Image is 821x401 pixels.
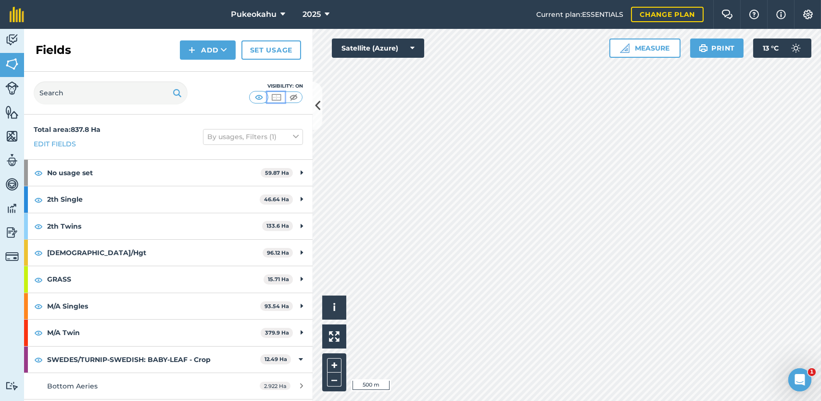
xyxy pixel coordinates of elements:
strong: [DEMOGRAPHIC_DATA]/Hgt [47,240,263,266]
strong: 93.54 Ha [265,303,289,310]
img: A cog icon [802,10,814,19]
div: 2th Twins133.6 Ha [24,213,313,239]
strong: 2th Single [47,186,260,212]
div: 2th Single46.64 Ha [24,186,313,212]
img: svg+xml;base64,PHN2ZyB4bWxucz0iaHR0cDovL3d3dy53My5vcmcvMjAwMC9zdmciIHdpZHRoPSIxOCIgaGVpZ2h0PSIyNC... [34,167,43,179]
img: svg+xml;base64,PHN2ZyB4bWxucz0iaHR0cDovL3d3dy53My5vcmcvMjAwMC9zdmciIHdpZHRoPSI1NiIgaGVpZ2h0PSI2MC... [5,105,19,119]
button: + [327,358,341,373]
span: 2025 [303,9,321,20]
img: svg+xml;base64,PHN2ZyB4bWxucz0iaHR0cDovL3d3dy53My5vcmcvMjAwMC9zdmciIHdpZHRoPSIxOCIgaGVpZ2h0PSIyNC... [34,247,43,259]
div: [DEMOGRAPHIC_DATA]/Hgt96.12 Ha [24,240,313,266]
button: 13 °C [753,39,811,58]
div: M/A Singles93.54 Ha [24,293,313,319]
img: svg+xml;base64,PHN2ZyB4bWxucz0iaHR0cDovL3d3dy53My5vcmcvMjAwMC9zdmciIHdpZHRoPSIxOCIgaGVpZ2h0PSIyNC... [34,354,43,365]
a: Change plan [631,7,704,22]
button: Print [690,39,744,58]
div: GRASS15.71 Ha [24,266,313,292]
img: svg+xml;base64,PD94bWwgdmVyc2lvbj0iMS4wIiBlbmNvZGluZz0idXRmLTgiPz4KPCEtLSBHZW5lcmF0b3I6IEFkb2JlIE... [786,39,806,58]
img: svg+xml;base64,PHN2ZyB4bWxucz0iaHR0cDovL3d3dy53My5vcmcvMjAwMC9zdmciIHdpZHRoPSIxOCIgaGVpZ2h0PSIyNC... [34,300,43,312]
img: svg+xml;base64,PHN2ZyB4bWxucz0iaHR0cDovL3d3dy53My5vcmcvMjAwMC9zdmciIHdpZHRoPSI1NiIgaGVpZ2h0PSI2MC... [5,57,19,71]
span: 13 ° C [763,39,779,58]
strong: M/A Singles [47,293,260,319]
strong: SWEDES/TURNIP-SWEDISH: BABY-LEAF - Crop [47,347,260,373]
span: i [333,301,336,313]
strong: 15.71 Ha [268,276,289,283]
strong: 46.64 Ha [264,196,289,203]
img: svg+xml;base64,PHN2ZyB4bWxucz0iaHR0cDovL3d3dy53My5vcmcvMjAwMC9zdmciIHdpZHRoPSI1MCIgaGVpZ2h0PSI0MC... [253,92,265,102]
strong: 59.87 Ha [265,169,289,176]
img: Ruler icon [620,43,630,53]
img: svg+xml;base64,PHN2ZyB4bWxucz0iaHR0cDovL3d3dy53My5vcmcvMjAwMC9zdmciIHdpZHRoPSIxOCIgaGVpZ2h0PSIyNC... [34,220,43,232]
div: No usage set59.87 Ha [24,160,313,186]
h2: Fields [36,42,71,58]
div: SWEDES/TURNIP-SWEDISH: BABY-LEAF - Crop12.49 Ha [24,347,313,373]
span: Bottom Aeries [47,382,98,390]
img: svg+xml;base64,PHN2ZyB4bWxucz0iaHR0cDovL3d3dy53My5vcmcvMjAwMC9zdmciIHdpZHRoPSIxOSIgaGVpZ2h0PSIyNC... [173,87,182,99]
strong: M/A Twin [47,320,261,346]
strong: No usage set [47,160,261,186]
img: svg+xml;base64,PD94bWwgdmVyc2lvbj0iMS4wIiBlbmNvZGluZz0idXRmLTgiPz4KPCEtLSBHZW5lcmF0b3I6IEFkb2JlIE... [5,153,19,168]
button: Satellite (Azure) [332,39,424,58]
img: Four arrows, one pointing top left, one top right, one bottom right and the last bottom left [329,331,340,342]
img: svg+xml;base64,PHN2ZyB4bWxucz0iaHR0cDovL3d3dy53My5vcmcvMjAwMC9zdmciIHdpZHRoPSIxOSIgaGVpZ2h0PSIyNC... [699,42,708,54]
strong: 12.49 Ha [265,356,287,362]
span: 1 [808,368,816,376]
img: svg+xml;base64,PHN2ZyB4bWxucz0iaHR0cDovL3d3dy53My5vcmcvMjAwMC9zdmciIHdpZHRoPSIxOCIgaGVpZ2h0PSIyNC... [34,194,43,206]
img: svg+xml;base64,PD94bWwgdmVyc2lvbj0iMS4wIiBlbmNvZGluZz0idXRmLTgiPz4KPCEtLSBHZW5lcmF0b3I6IEFkb2JlIE... [5,201,19,216]
span: Current plan : ESSENTIALS [536,9,623,20]
button: i [322,296,346,320]
strong: GRASS [47,266,264,292]
img: svg+xml;base64,PHN2ZyB4bWxucz0iaHR0cDovL3d3dy53My5vcmcvMjAwMC9zdmciIHdpZHRoPSIxNCIgaGVpZ2h0PSIyNC... [189,44,195,56]
img: svg+xml;base64,PD94bWwgdmVyc2lvbj0iMS4wIiBlbmNvZGluZz0idXRmLTgiPz4KPCEtLSBHZW5lcmF0b3I6IEFkb2JlIE... [5,81,19,95]
a: Set usage [241,40,301,60]
img: svg+xml;base64,PHN2ZyB4bWxucz0iaHR0cDovL3d3dy53My5vcmcvMjAwMC9zdmciIHdpZHRoPSI1MCIgaGVpZ2h0PSI0MC... [270,92,282,102]
button: By usages, Filters (1) [203,129,303,144]
img: svg+xml;base64,PHN2ZyB4bWxucz0iaHR0cDovL3d3dy53My5vcmcvMjAwMC9zdmciIHdpZHRoPSIxOCIgaGVpZ2h0PSIyNC... [34,274,43,285]
img: svg+xml;base64,PHN2ZyB4bWxucz0iaHR0cDovL3d3dy53My5vcmcvMjAwMC9zdmciIHdpZHRoPSI1NiIgaGVpZ2h0PSI2MC... [5,129,19,143]
a: Edit fields [34,139,76,149]
img: svg+xml;base64,PHN2ZyB4bWxucz0iaHR0cDovL3d3dy53My5vcmcvMjAwMC9zdmciIHdpZHRoPSI1MCIgaGVpZ2h0PSI0MC... [288,92,300,102]
a: Bottom Aeries2.922 Ha [24,373,313,399]
img: Two speech bubbles overlapping with the left bubble in the forefront [721,10,733,19]
img: svg+xml;base64,PHN2ZyB4bWxucz0iaHR0cDovL3d3dy53My5vcmcvMjAwMC9zdmciIHdpZHRoPSIxOCIgaGVpZ2h0PSIyNC... [34,327,43,338]
button: Add [180,40,236,60]
img: svg+xml;base64,PD94bWwgdmVyc2lvbj0iMS4wIiBlbmNvZGluZz0idXRmLTgiPz4KPCEtLSBHZW5lcmF0b3I6IEFkb2JlIE... [5,33,19,47]
strong: 133.6 Ha [266,222,289,229]
img: svg+xml;base64,PD94bWwgdmVyc2lvbj0iMS4wIiBlbmNvZGluZz0idXRmLTgiPz4KPCEtLSBHZW5lcmF0b3I6IEFkb2JlIE... [5,225,19,240]
img: svg+xml;base64,PD94bWwgdmVyc2lvbj0iMS4wIiBlbmNvZGluZz0idXRmLTgiPz4KPCEtLSBHZW5lcmF0b3I6IEFkb2JlIE... [5,177,19,192]
img: A question mark icon [748,10,760,19]
iframe: Intercom live chat [788,368,811,391]
strong: Total area : 837.8 Ha [34,125,101,134]
button: – [327,373,341,387]
button: Measure [609,39,681,58]
input: Search [34,81,188,104]
div: M/A Twin379.9 Ha [24,320,313,346]
img: fieldmargin Logo [10,7,24,22]
strong: 2th Twins [47,213,262,239]
img: svg+xml;base64,PD94bWwgdmVyc2lvbj0iMS4wIiBlbmNvZGluZz0idXRmLTgiPz4KPCEtLSBHZW5lcmF0b3I6IEFkb2JlIE... [5,381,19,390]
span: 2.922 Ha [260,382,291,390]
div: Visibility: On [249,82,303,90]
strong: 96.12 Ha [267,249,289,256]
span: Pukeokahu [231,9,277,20]
img: svg+xml;base64,PHN2ZyB4bWxucz0iaHR0cDovL3d3dy53My5vcmcvMjAwMC9zdmciIHdpZHRoPSIxNyIgaGVpZ2h0PSIxNy... [776,9,786,20]
strong: 379.9 Ha [265,329,289,336]
img: svg+xml;base64,PD94bWwgdmVyc2lvbj0iMS4wIiBlbmNvZGluZz0idXRmLTgiPz4KPCEtLSBHZW5lcmF0b3I6IEFkb2JlIE... [5,250,19,263]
